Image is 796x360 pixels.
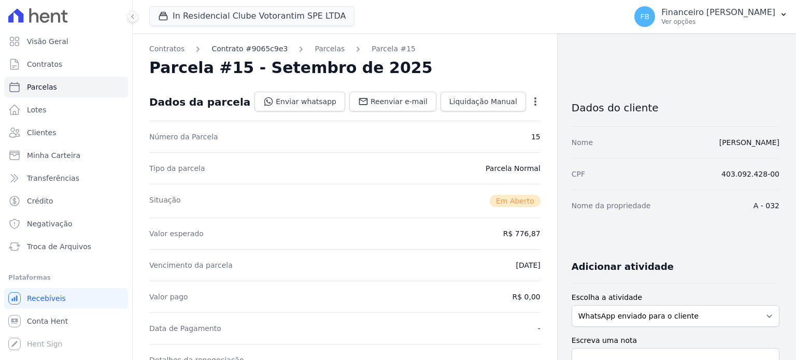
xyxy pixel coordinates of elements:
[27,59,62,69] span: Contratos
[572,169,585,179] dt: CPF
[149,59,433,77] h2: Parcela #15 - Setembro de 2025
[4,145,128,166] a: Minha Carteira
[149,228,204,239] dt: Valor esperado
[4,191,128,211] a: Crédito
[149,132,218,142] dt: Número da Parcela
[754,200,779,211] dd: A - 032
[349,92,436,111] a: Reenviar e-mail
[719,138,779,147] a: [PERSON_NAME]
[149,260,233,270] dt: Vencimento da parcela
[661,18,775,26] p: Ver opções
[8,271,124,284] div: Plataformas
[490,195,541,207] span: Em Aberto
[149,292,188,302] dt: Valor pago
[27,241,91,252] span: Troca de Arquivos
[27,150,80,161] span: Minha Carteira
[572,335,779,346] label: Escreva uma nota
[538,323,541,334] dd: -
[4,311,128,332] a: Conta Hent
[372,44,416,54] a: Parcela #15
[572,200,651,211] dt: Nome da propriedade
[149,96,250,108] div: Dados da parcela
[4,288,128,309] a: Recebíveis
[27,105,47,115] span: Lotes
[4,236,128,257] a: Troca de Arquivos
[4,99,128,120] a: Lotes
[572,292,779,303] label: Escolha a atividade
[149,163,205,174] dt: Tipo da parcela
[640,13,649,20] span: FB
[371,96,428,107] span: Reenviar e-mail
[4,213,128,234] a: Negativação
[27,82,57,92] span: Parcelas
[572,137,593,148] dt: Nome
[4,54,128,75] a: Contratos
[315,44,345,54] a: Parcelas
[27,173,79,183] span: Transferências
[149,6,354,26] button: In Residencial Clube Votorantim SPE LTDA
[4,77,128,97] a: Parcelas
[503,228,541,239] dd: R$ 776,87
[486,163,541,174] dd: Parcela Normal
[149,195,181,207] dt: Situação
[449,96,517,107] span: Liquidação Manual
[27,36,68,47] span: Visão Geral
[27,219,73,229] span: Negativação
[661,7,775,18] p: Financeiro [PERSON_NAME]
[254,92,345,111] a: Enviar whatsapp
[4,168,128,189] a: Transferências
[721,169,779,179] dd: 403.092.428-00
[531,132,541,142] dd: 15
[149,323,221,334] dt: Data de Pagamento
[572,261,674,273] h3: Adicionar atividade
[27,196,53,206] span: Crédito
[27,316,68,326] span: Conta Hent
[440,92,526,111] a: Liquidação Manual
[572,102,779,114] h3: Dados do cliente
[626,2,796,31] button: FB Financeiro [PERSON_NAME] Ver opções
[211,44,288,54] a: Contrato #9065c9e3
[149,44,541,54] nav: Breadcrumb
[27,293,66,304] span: Recebíveis
[149,44,184,54] a: Contratos
[513,292,541,302] dd: R$ 0,00
[516,260,540,270] dd: [DATE]
[4,122,128,143] a: Clientes
[27,127,56,138] span: Clientes
[4,31,128,52] a: Visão Geral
